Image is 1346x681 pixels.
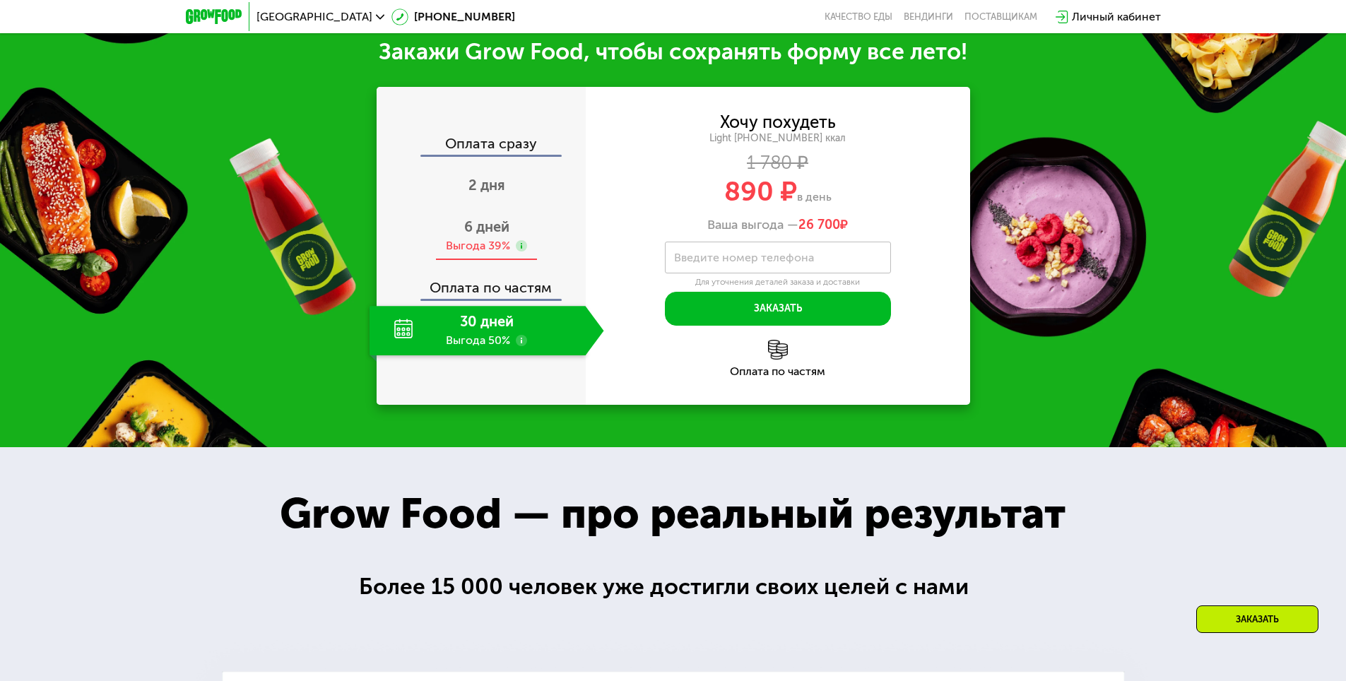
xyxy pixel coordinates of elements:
span: 26 700 [798,217,840,232]
a: [PHONE_NUMBER] [391,8,515,25]
div: Хочу похудеть [720,114,836,130]
div: Оплата по частям [586,366,970,377]
span: [GEOGRAPHIC_DATA] [256,11,372,23]
div: Оплата сразу [378,136,586,155]
div: Оплата по частям [378,266,586,299]
div: Для уточнения деталей заказа и доставки [665,277,891,288]
div: Личный кабинет [1072,8,1161,25]
div: Выгода 39% [446,238,510,254]
div: Ваша выгода — [586,218,970,233]
div: Light [PHONE_NUMBER] ккал [586,132,970,145]
span: 2 дня [468,177,505,194]
span: ₽ [798,218,848,233]
div: Более 15 000 человек уже достигли своих целей с нами [359,569,987,604]
div: 1 780 ₽ [586,155,970,171]
div: Заказать [1196,605,1318,633]
button: Заказать [665,292,891,326]
a: Вендинги [904,11,953,23]
a: Качество еды [825,11,892,23]
span: в день [797,190,832,203]
div: поставщикам [964,11,1037,23]
span: 6 дней [464,218,509,235]
div: Grow Food — про реальный результат [249,482,1097,545]
label: Введите номер телефона [674,254,814,261]
img: l6xcnZfty9opOoJh.png [768,340,788,360]
span: 890 ₽ [724,175,797,208]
